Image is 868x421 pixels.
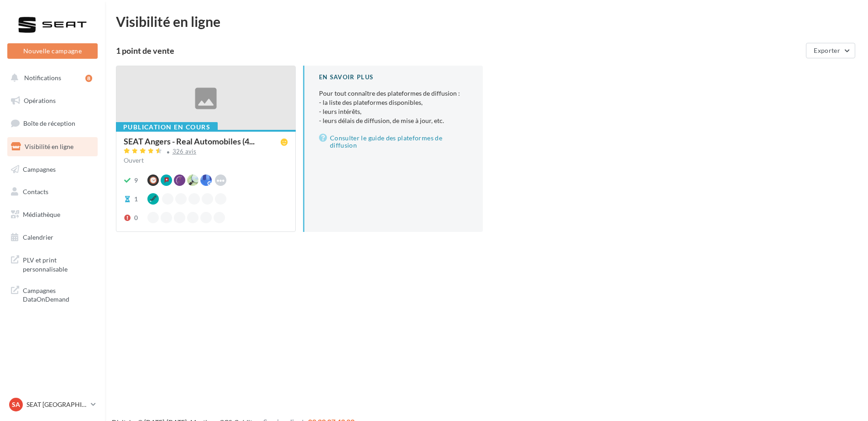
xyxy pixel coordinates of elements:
[5,250,99,277] a: PLV et print personnalisable
[23,210,60,218] span: Médiathèque
[124,156,144,164] span: Ouvert
[5,137,99,156] a: Visibilité en ligne
[24,97,56,104] span: Opérations
[5,281,99,308] a: Campagnes DataOnDemand
[124,147,288,158] a: 326 avis
[5,113,99,133] a: Boîte de réception
[116,122,218,132] div: Publication en cours
[134,176,138,185] div: 9
[5,68,96,87] button: Notifications 8
[319,107,468,116] li: - leurs intérêts,
[7,43,98,59] button: Nouvelle campagne
[124,137,255,145] span: SEAT Angers - Real Automobiles (4...
[319,98,468,107] li: - la liste des plateformes disponibles,
[23,254,94,273] span: PLV et print personnalisable
[806,43,855,58] button: Exporter
[5,182,99,201] a: Contacts
[319,133,468,151] a: Consulter le guide des plateformes de diffusion
[12,400,20,409] span: SA
[5,160,99,179] a: Campagnes
[25,143,73,150] span: Visibilité en ligne
[26,400,87,409] p: SEAT [GEOGRAPHIC_DATA]
[134,213,138,222] div: 0
[814,46,840,54] span: Exporter
[134,195,138,204] div: 1
[116,46,802,55] div: 1 point de vente
[7,396,98,413] a: SA SEAT [GEOGRAPHIC_DATA]
[24,74,61,82] span: Notifications
[23,188,48,195] span: Contacts
[5,228,99,247] a: Calendrier
[23,165,56,173] span: Campagnes
[319,89,468,125] p: Pour tout connaître des plateformes de diffusion :
[23,119,75,127] span: Boîte de réception
[5,91,99,110] a: Opérations
[116,15,857,28] div: Visibilité en ligne
[23,233,53,241] span: Calendrier
[23,284,94,304] span: Campagnes DataOnDemand
[319,73,468,82] div: En savoir plus
[85,75,92,82] div: 8
[319,116,468,125] li: - leurs délais de diffusion, de mise à jour, etc.
[173,149,197,154] div: 326 avis
[5,205,99,224] a: Médiathèque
